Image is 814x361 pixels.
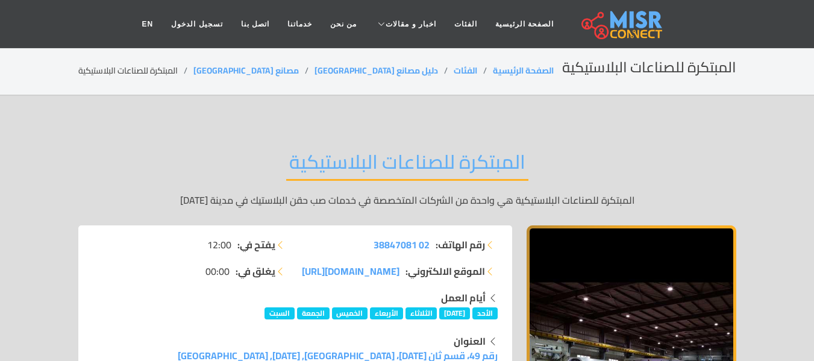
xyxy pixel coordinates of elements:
a: EN [133,13,163,36]
li: المبتكرة للصناعات البلاستيكية [78,64,193,77]
a: الفئات [454,63,477,78]
span: الخميس [332,307,368,319]
a: تسجيل الدخول [162,13,231,36]
span: الأحد [472,307,498,319]
strong: يغلق في: [236,264,275,278]
a: مصانع [GEOGRAPHIC_DATA] [193,63,299,78]
h2: المبتكرة للصناعات البلاستيكية [286,150,528,181]
a: اخبار و مقالات [366,13,445,36]
span: الجمعة [297,307,330,319]
strong: الموقع الالكتروني: [405,264,485,278]
span: اخبار و مقالات [386,19,436,30]
a: من نحن [321,13,366,36]
strong: يفتح في: [237,237,275,252]
span: 12:00 [207,237,231,252]
a: الصفحة الرئيسية [486,13,563,36]
a: الفئات [445,13,486,36]
strong: رقم الهاتف: [436,237,485,252]
strong: العنوان [454,332,486,350]
span: [DATE] [439,307,470,319]
strong: أيام العمل [441,289,486,307]
span: [DOMAIN_NAME][URL] [302,262,399,280]
h2: المبتكرة للصناعات البلاستيكية [562,59,736,77]
span: 00:00 [205,264,230,278]
p: المبتكرة للصناعات البلاستيكية هي واحدة من الشركات المتخصصة في خدمات صب حقن البلاستيك في مدينة [DATE] [78,193,736,207]
span: السبت [265,307,295,319]
a: الصفحة الرئيسية [493,63,554,78]
span: الثلاثاء [405,307,437,319]
span: 02 38847081 [374,236,430,254]
a: دليل مصانع [GEOGRAPHIC_DATA] [315,63,438,78]
span: الأربعاء [370,307,403,319]
a: [DOMAIN_NAME][URL] [302,264,399,278]
a: خدماتنا [278,13,321,36]
img: main.misr_connect [581,9,662,39]
a: 02 38847081 [374,237,430,252]
a: اتصل بنا [232,13,278,36]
